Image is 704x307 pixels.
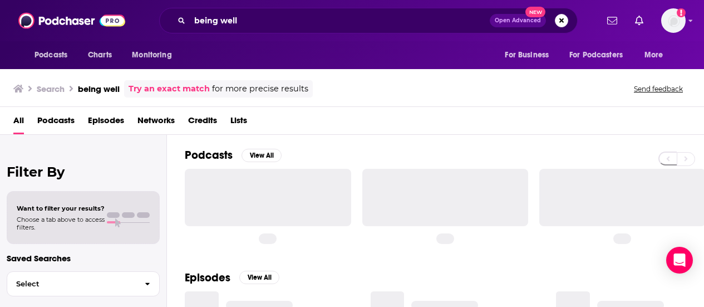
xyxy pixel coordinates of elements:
[677,8,686,17] svg: Add a profile image
[35,47,67,63] span: Podcasts
[185,271,279,285] a: EpisodesView All
[17,216,105,231] span: Choose a tab above to access filters.
[661,8,686,33] button: Show profile menu
[137,111,175,134] a: Networks
[666,247,693,274] div: Open Intercom Messenger
[490,14,546,27] button: Open AdvancedNew
[159,8,578,33] div: Search podcasts, credits, & more...
[190,12,490,30] input: Search podcasts, credits, & more...
[497,45,563,66] button: open menu
[78,84,120,94] h3: being well
[88,111,124,134] a: Episodes
[185,148,282,162] a: PodcastsView All
[185,271,230,285] h2: Episodes
[603,11,622,30] a: Show notifications dropdown
[661,8,686,33] span: Logged in as sydneymorris_books
[631,84,686,94] button: Send feedback
[124,45,186,66] button: open menu
[562,45,639,66] button: open menu
[569,47,623,63] span: For Podcasters
[37,84,65,94] h3: Search
[525,7,545,17] span: New
[185,148,233,162] h2: Podcasts
[13,111,24,134] a: All
[637,45,677,66] button: open menu
[132,47,171,63] span: Monitoring
[661,8,686,33] img: User Profile
[7,253,160,264] p: Saved Searches
[495,18,541,23] span: Open Advanced
[188,111,217,134] a: Credits
[505,47,549,63] span: For Business
[7,280,136,287] span: Select
[212,82,308,95] span: for more precise results
[17,204,105,212] span: Want to filter your results?
[18,10,125,31] img: Podchaser - Follow, Share and Rate Podcasts
[239,271,279,284] button: View All
[7,164,160,180] h2: Filter By
[631,11,648,30] a: Show notifications dropdown
[242,149,282,162] button: View All
[7,271,160,296] button: Select
[37,111,75,134] a: Podcasts
[644,47,663,63] span: More
[88,47,112,63] span: Charts
[129,82,210,95] a: Try an exact match
[81,45,119,66] a: Charts
[230,111,247,134] a: Lists
[27,45,82,66] button: open menu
